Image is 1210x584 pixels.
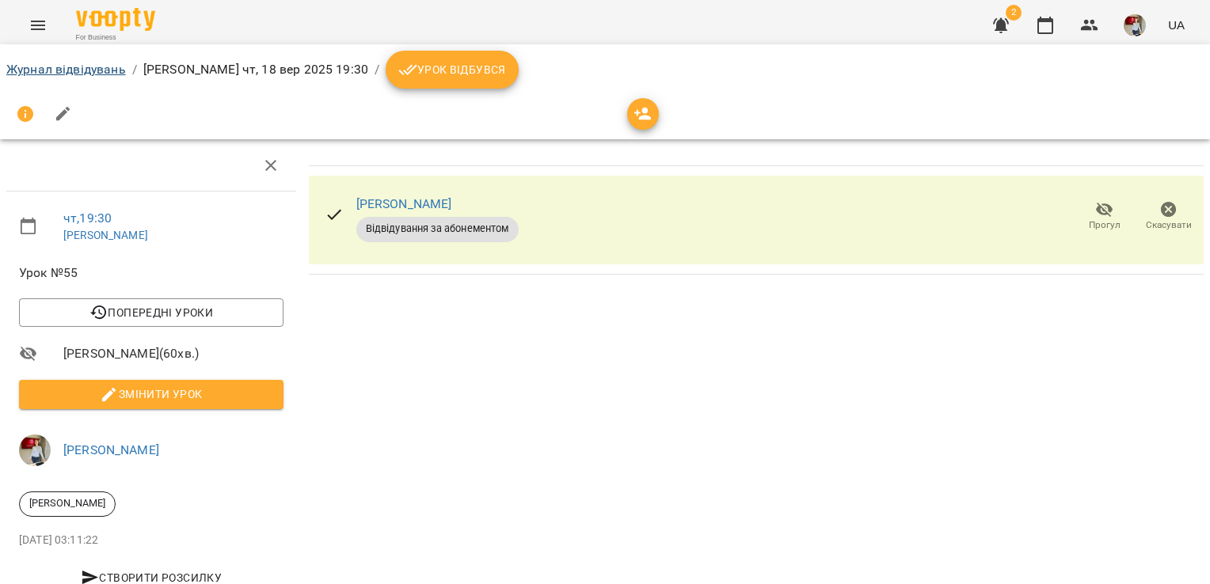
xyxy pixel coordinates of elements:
[1168,17,1185,33] span: UA
[1072,195,1136,239] button: Прогул
[6,62,126,77] a: Журнал відвідувань
[132,60,137,79] li: /
[19,491,116,517] div: [PERSON_NAME]
[19,380,283,408] button: Змінити урок
[1146,218,1192,232] span: Скасувати
[19,434,51,466] img: a6cec123cd445ce36d16d5db436218f2.jpeg
[19,533,283,548] p: [DATE] 03:11:22
[1136,195,1200,239] button: Скасувати
[375,60,379,79] li: /
[32,385,271,404] span: Змінити урок
[20,496,115,510] span: [PERSON_NAME]
[1162,10,1191,40] button: UA
[63,344,283,363] span: [PERSON_NAME] ( 60 хв. )
[1089,218,1121,232] span: Прогул
[6,51,1204,89] nav: breadcrumb
[32,303,271,322] span: Попередні уроки
[63,210,112,226] a: чт , 19:30
[398,60,506,79] span: Урок відбувся
[19,264,283,283] span: Урок №55
[63,442,159,457] a: [PERSON_NAME]
[356,222,519,236] span: Відвідування за абонементом
[143,60,368,79] p: [PERSON_NAME] чт, 18 вер 2025 19:30
[1006,5,1022,21] span: 2
[356,196,452,211] a: [PERSON_NAME]
[19,298,283,327] button: Попередні уроки
[76,32,155,43] span: For Business
[63,229,148,241] a: [PERSON_NAME]
[1124,14,1146,36] img: a6cec123cd445ce36d16d5db436218f2.jpeg
[76,8,155,31] img: Voopty Logo
[19,6,57,44] button: Menu
[386,51,519,89] button: Урок відбувся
